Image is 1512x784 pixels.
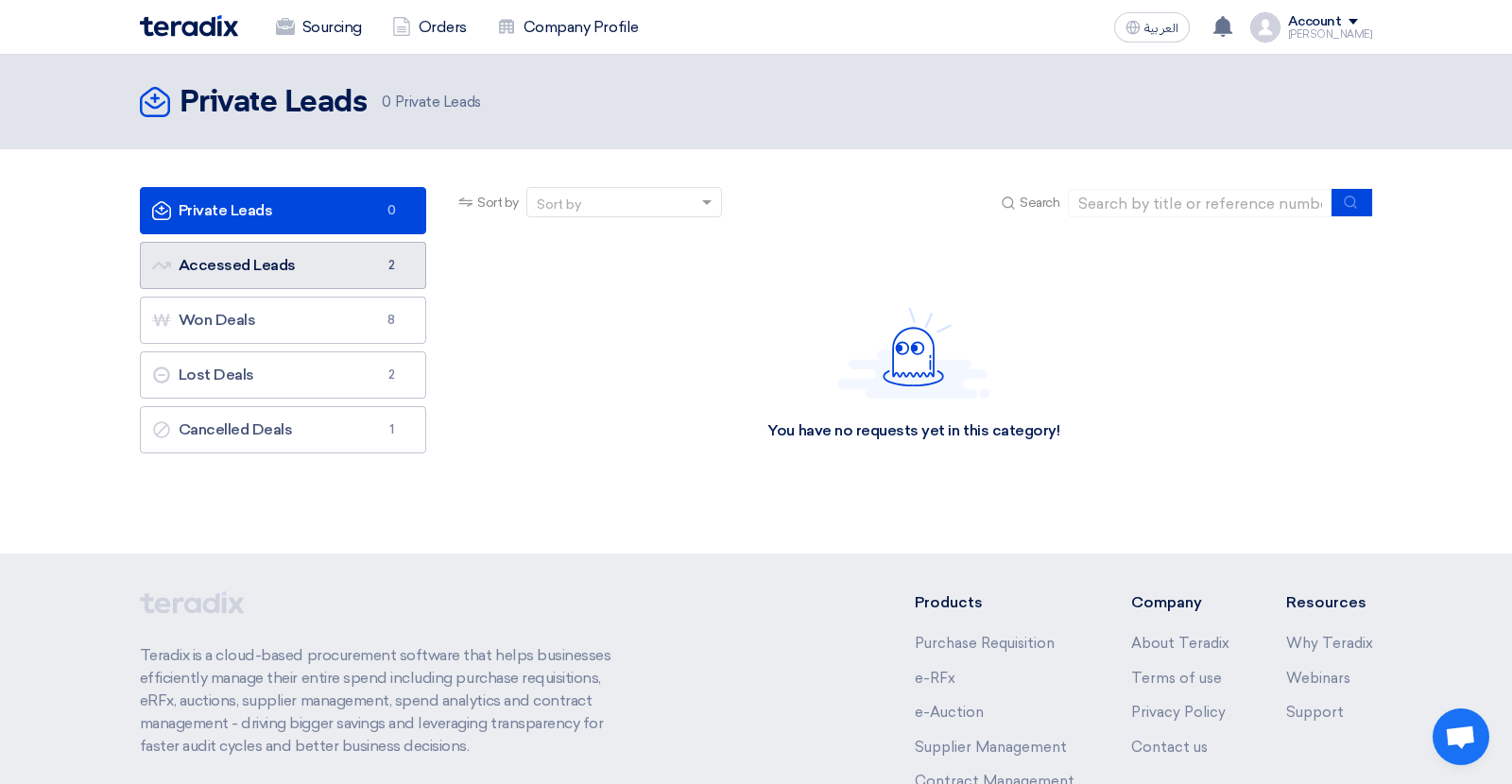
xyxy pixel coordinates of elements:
span: 2 [380,366,403,384]
a: Privacy Policy [1131,704,1226,721]
h2: Private Leads [180,84,368,122]
a: e-RFx [915,670,955,687]
a: Terms of use [1131,670,1222,687]
div: Open chat [1433,708,1489,765]
div: Sort by [537,195,581,214]
li: Products [915,591,1074,614]
div: You have no requests yet in this category! [767,421,1059,441]
a: Lost Deals2 [140,351,427,399]
span: العربية [1144,22,1178,35]
a: About Teradix [1131,635,1229,652]
p: Teradix is a cloud-based procurement software that helps businesses efficiently manage their enti... [140,644,633,758]
img: Hello [838,307,989,399]
div: [PERSON_NAME] [1288,29,1373,40]
a: Sourcing [261,7,377,48]
a: Orders [377,7,482,48]
span: Sort by [477,193,519,213]
span: Private Leads [382,92,480,113]
input: Search by title or reference number [1068,189,1332,217]
img: profile_test.png [1250,12,1280,43]
a: Won Deals8 [140,297,427,344]
a: Company Profile [482,7,654,48]
a: Webinars [1286,670,1350,687]
a: e-Auction [915,704,984,721]
a: Supplier Management [915,739,1067,756]
a: Accessed Leads2 [140,242,427,289]
button: العربية [1114,12,1190,43]
a: Why Teradix [1286,635,1373,652]
li: Company [1131,591,1229,614]
li: Resources [1286,591,1373,614]
a: Contact us [1131,739,1208,756]
span: 2 [380,256,403,275]
img: Teradix logo [140,15,238,37]
a: Support [1286,704,1344,721]
a: Private Leads0 [140,187,427,234]
span: Search [1020,193,1059,213]
span: 0 [380,201,403,220]
a: Cancelled Deals1 [140,406,427,453]
span: 8 [380,311,403,330]
span: 1 [380,420,403,439]
a: Purchase Requisition [915,635,1055,652]
span: 0 [382,94,391,111]
div: Account [1288,14,1342,30]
